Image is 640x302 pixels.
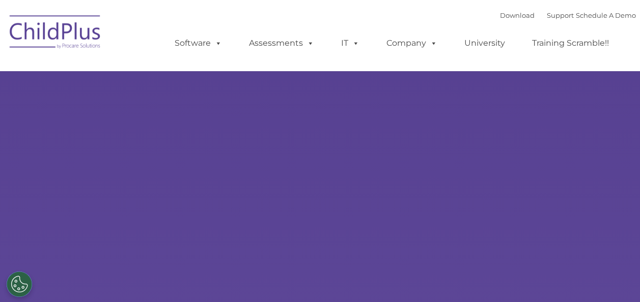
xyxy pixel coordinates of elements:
a: IT [331,33,370,53]
a: Software [164,33,232,53]
button: Cookies Settings [7,271,32,297]
a: Assessments [239,33,324,53]
a: Download [500,11,535,19]
a: Training Scramble!! [522,33,619,53]
img: ChildPlus by Procare Solutions [5,8,106,59]
font: | [500,11,636,19]
a: Support [547,11,574,19]
a: Company [376,33,448,53]
a: University [454,33,515,53]
a: Schedule A Demo [576,11,636,19]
